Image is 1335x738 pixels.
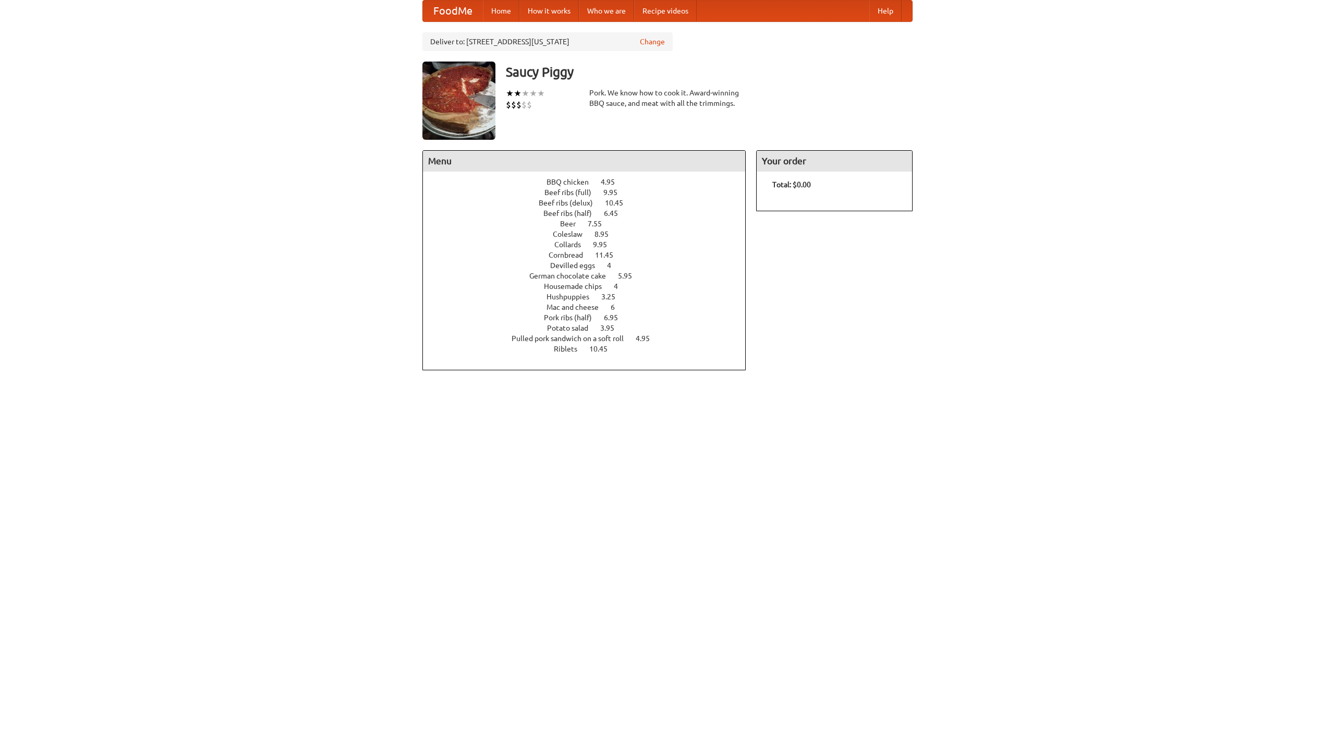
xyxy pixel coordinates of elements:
span: 4.95 [636,334,660,343]
span: 4.95 [601,178,625,186]
a: How it works [519,1,579,21]
a: Beef ribs (half) 6.45 [543,209,637,217]
span: Beer [560,220,586,228]
li: $ [521,99,527,111]
span: 6.45 [604,209,628,217]
span: Hushpuppies [547,293,600,301]
span: 4 [607,261,622,270]
a: BBQ chicken 4.95 [547,178,634,186]
a: Collards 9.95 [554,240,626,249]
a: Cornbread 11.45 [549,251,633,259]
li: $ [506,99,511,111]
h4: Menu [423,151,745,172]
li: ★ [506,88,514,99]
span: Mac and cheese [547,303,609,311]
h3: Saucy Piggy [506,62,913,82]
a: Pork ribs (half) 6.95 [544,313,637,322]
span: 11.45 [595,251,624,259]
a: Beer 7.55 [560,220,621,228]
span: 8.95 [594,230,619,238]
a: Change [640,37,665,47]
span: 10.45 [589,345,618,353]
span: Beef ribs (delux) [539,199,603,207]
span: Potato salad [547,324,599,332]
span: Collards [554,240,591,249]
a: Riblets 10.45 [554,345,627,353]
a: Coleslaw 8.95 [553,230,628,238]
li: ★ [537,88,545,99]
li: ★ [514,88,521,99]
span: 9.95 [603,188,628,197]
a: German chocolate cake 5.95 [529,272,651,280]
a: Beef ribs (delux) 10.45 [539,199,642,207]
span: 6 [611,303,625,311]
a: Devilled eggs 4 [550,261,630,270]
span: Beef ribs (half) [543,209,602,217]
span: Pulled pork sandwich on a soft roll [512,334,634,343]
span: 3.25 [601,293,626,301]
span: Cornbread [549,251,593,259]
h4: Your order [757,151,912,172]
li: $ [511,99,516,111]
span: 10.45 [605,199,634,207]
a: Who we are [579,1,634,21]
span: German chocolate cake [529,272,616,280]
span: Beef ribs (full) [544,188,602,197]
span: 6.95 [604,313,628,322]
li: $ [527,99,532,111]
a: FoodMe [423,1,483,21]
a: Pulled pork sandwich on a soft roll 4.95 [512,334,669,343]
a: Potato salad 3.95 [547,324,634,332]
span: Riblets [554,345,588,353]
img: angular.jpg [422,62,495,140]
span: Devilled eggs [550,261,605,270]
span: Pork ribs (half) [544,313,602,322]
span: 3.95 [600,324,625,332]
li: ★ [529,88,537,99]
span: BBQ chicken [547,178,599,186]
li: $ [516,99,521,111]
span: 4 [614,282,628,291]
span: Coleslaw [553,230,593,238]
a: Recipe videos [634,1,697,21]
a: Beef ribs (full) 9.95 [544,188,637,197]
a: Help [869,1,902,21]
a: Housemade chips 4 [544,282,637,291]
span: 5.95 [618,272,642,280]
b: Total: $0.00 [772,180,811,189]
span: 7.55 [588,220,612,228]
div: Pork. We know how to cook it. Award-winning BBQ sauce, and meat with all the trimmings. [589,88,746,108]
span: Housemade chips [544,282,612,291]
a: Home [483,1,519,21]
li: ★ [521,88,529,99]
a: Hushpuppies 3.25 [547,293,635,301]
div: Deliver to: [STREET_ADDRESS][US_STATE] [422,32,673,51]
a: Mac and cheese 6 [547,303,634,311]
span: 9.95 [593,240,617,249]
